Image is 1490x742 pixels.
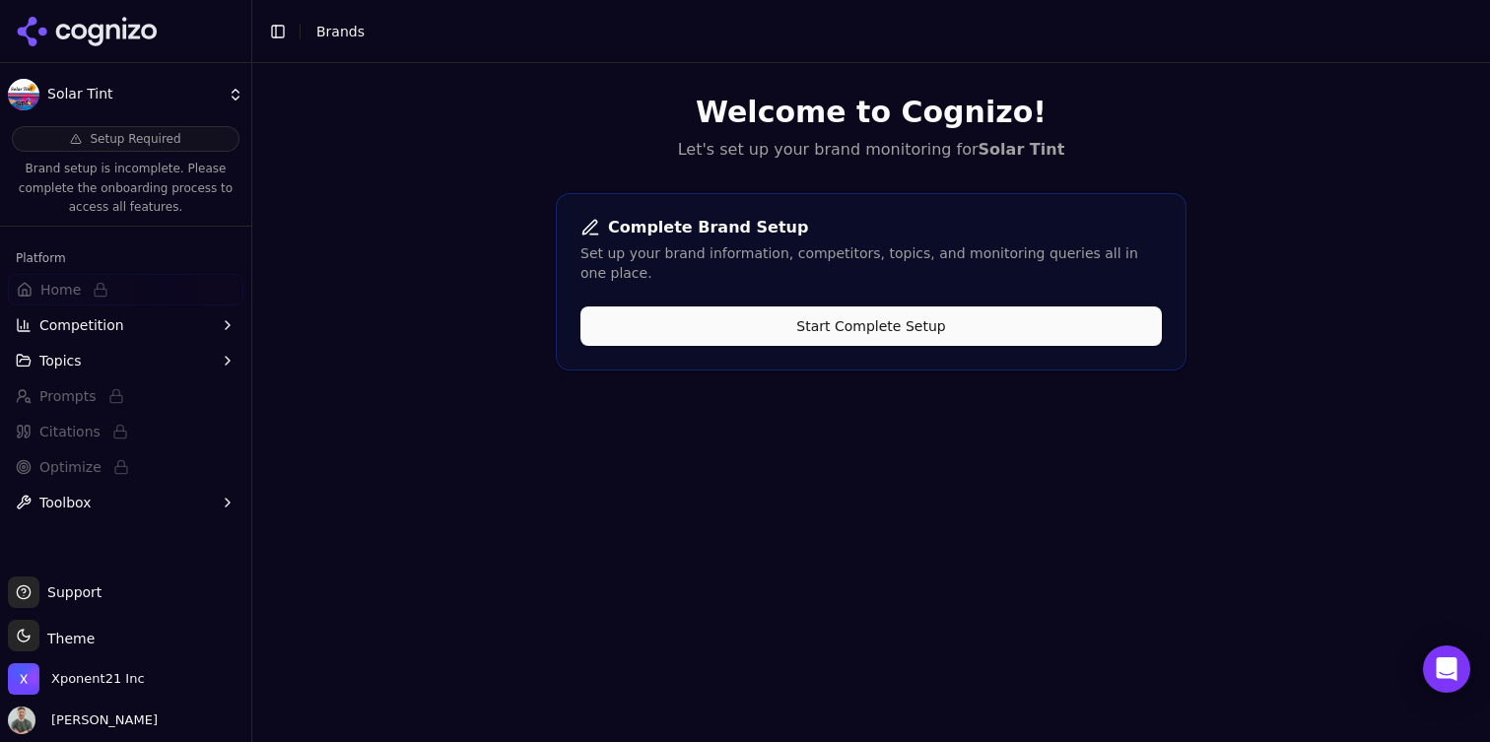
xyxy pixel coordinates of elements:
strong: Solar Tint [979,140,1065,159]
span: Optimize [39,457,102,477]
span: Prompts [39,386,97,406]
button: Toolbox [8,487,243,518]
span: Solar Tint [47,86,220,103]
button: Open organization switcher [8,663,145,695]
span: Setup Required [90,131,180,147]
p: Let's set up your brand monitoring for [556,138,1186,162]
h1: Welcome to Cognizo! [556,95,1186,130]
div: Complete Brand Setup [580,218,1162,237]
span: Support [39,582,102,602]
button: Open user button [8,707,158,734]
span: Toolbox [39,493,92,512]
div: Set up your brand information, competitors, topics, and monitoring queries all in one place. [580,243,1162,283]
img: Chuck McCarthy [8,707,35,734]
span: Competition [39,315,124,335]
button: Competition [8,309,243,341]
span: Brands [316,24,365,39]
div: Open Intercom Messenger [1423,645,1470,693]
span: Xponent21 Inc [51,670,145,688]
img: Solar Tint [8,79,39,110]
img: Xponent21 Inc [8,663,39,695]
span: [PERSON_NAME] [43,711,158,729]
span: Theme [39,631,95,646]
span: Topics [39,351,82,371]
button: Topics [8,345,243,376]
span: Citations [39,422,101,441]
button: Start Complete Setup [580,306,1162,346]
div: Platform [8,242,243,274]
p: Brand setup is incomplete. Please complete the onboarding process to access all features. [12,160,239,218]
span: Home [40,280,81,300]
nav: breadcrumb [316,22,365,41]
